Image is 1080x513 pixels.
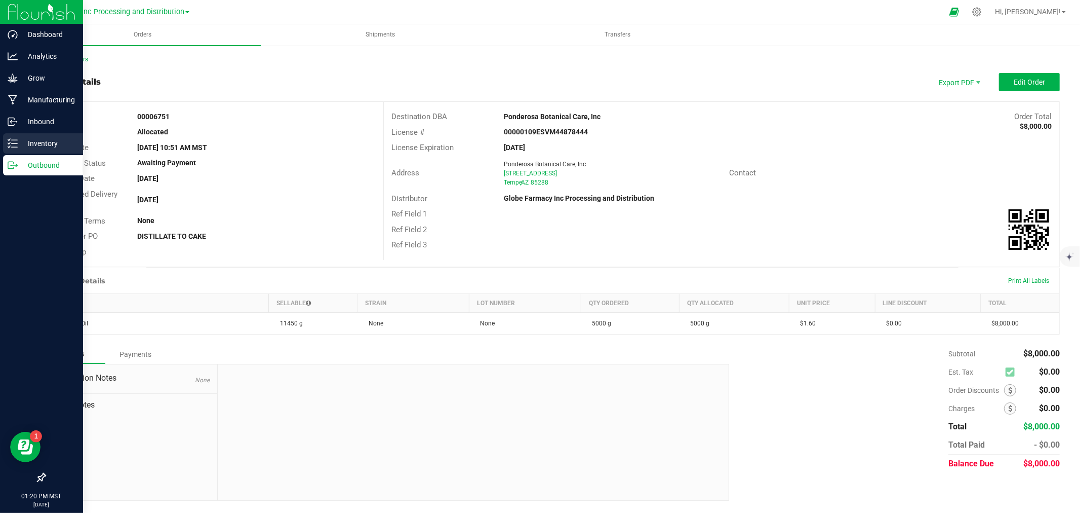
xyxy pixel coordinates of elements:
[18,159,78,171] p: Outbound
[1023,422,1060,431] span: $8,000.00
[1006,365,1019,379] span: Calculate excise tax
[105,345,166,363] div: Payments
[504,143,525,152] strong: [DATE]
[391,112,447,121] span: Destination DBA
[1014,112,1052,121] span: Order Total
[504,194,654,202] strong: Globe Farmacy Inc Processing and Distribution
[948,440,985,450] span: Total Paid
[137,143,207,152] strong: [DATE] 10:51 AM MST
[391,240,427,249] span: Ref Field 3
[587,320,611,327] span: 5000 g
[795,320,816,327] span: $1.60
[137,174,158,182] strong: [DATE]
[30,430,42,443] iframe: Resource center unread badge
[881,320,902,327] span: $0.00
[8,29,18,40] inline-svg: Dashboard
[18,28,78,41] p: Dashboard
[137,216,154,225] strong: None
[987,320,1019,327] span: $8,000.00
[531,179,548,186] span: 85288
[137,159,196,167] strong: Awaiting Payment
[679,294,789,313] th: Qty Allocated
[391,143,454,152] span: License Expiration
[5,501,78,508] p: [DATE]
[8,160,18,170] inline-svg: Outbound
[357,294,469,313] th: Strain
[948,405,1004,413] span: Charges
[137,128,168,136] strong: Allocated
[948,368,1002,376] span: Est. Tax
[364,320,383,327] span: None
[18,72,78,84] p: Grow
[948,386,1004,394] span: Order Discounts
[685,320,709,327] span: 5000 g
[5,492,78,501] p: 01:20 PM MST
[10,432,41,462] iframe: Resource center
[521,179,529,186] span: AZ
[18,50,78,62] p: Analytics
[948,422,967,431] span: Total
[269,294,357,313] th: Sellable
[391,168,419,177] span: Address
[18,94,78,106] p: Manufacturing
[8,117,18,127] inline-svg: Inbound
[8,73,18,83] inline-svg: Grow
[262,24,498,46] a: Shipments
[8,51,18,61] inline-svg: Analytics
[504,113,601,121] strong: Ponderosa Botanical Care, Inc
[137,232,206,240] strong: DISTILLATE TO CAKE
[581,294,679,313] th: Qty Ordered
[520,179,521,186] span: ,
[1023,459,1060,468] span: $8,000.00
[943,2,966,22] span: Open Ecommerce Menu
[789,294,875,313] th: Unit Price
[275,320,303,327] span: 11450 g
[18,116,78,128] p: Inbound
[504,170,557,177] span: [STREET_ADDRESS]
[1039,404,1060,413] span: $0.00
[981,294,1060,313] th: Total
[46,294,269,313] th: Item
[995,8,1061,16] span: Hi, [PERSON_NAME]!
[18,137,78,150] p: Inventory
[24,24,261,46] a: Orders
[499,24,736,46] a: Transfers
[29,8,184,16] span: Globe Farmacy Inc Processing and Distribution
[504,128,588,136] strong: 00000109ESVM44878444
[53,190,117,210] span: Requested Delivery Date
[1034,440,1060,450] span: - $0.00
[948,350,975,358] span: Subtotal
[1008,277,1049,284] span: Print All Labels
[1039,385,1060,395] span: $0.00
[137,196,158,204] strong: [DATE]
[53,399,210,411] span: Order Notes
[971,7,983,17] div: Manage settings
[8,95,18,105] inline-svg: Manufacturing
[1023,349,1060,358] span: $8,000.00
[504,179,522,186] span: Tempe
[729,168,756,177] span: Contact
[999,73,1060,91] button: Edit Order
[1009,209,1049,250] qrcode: 00006751
[1020,122,1052,130] strong: $8,000.00
[475,320,495,327] span: None
[504,161,586,168] span: Ponderosa Botanical Care, Inc
[8,138,18,149] inline-svg: Inventory
[120,30,165,39] span: Orders
[352,30,409,39] span: Shipments
[53,372,210,384] span: Destination Notes
[1009,209,1049,250] img: Scan me!
[469,294,581,313] th: Lot Number
[948,459,994,468] span: Balance Due
[875,294,980,313] th: Line Discount
[391,128,424,137] span: License #
[1039,367,1060,377] span: $0.00
[591,30,644,39] span: Transfers
[195,377,210,384] span: None
[391,194,427,203] span: Distributor
[137,113,170,121] strong: 00006751
[928,73,989,91] li: Export PDF
[391,225,427,234] span: Ref Field 2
